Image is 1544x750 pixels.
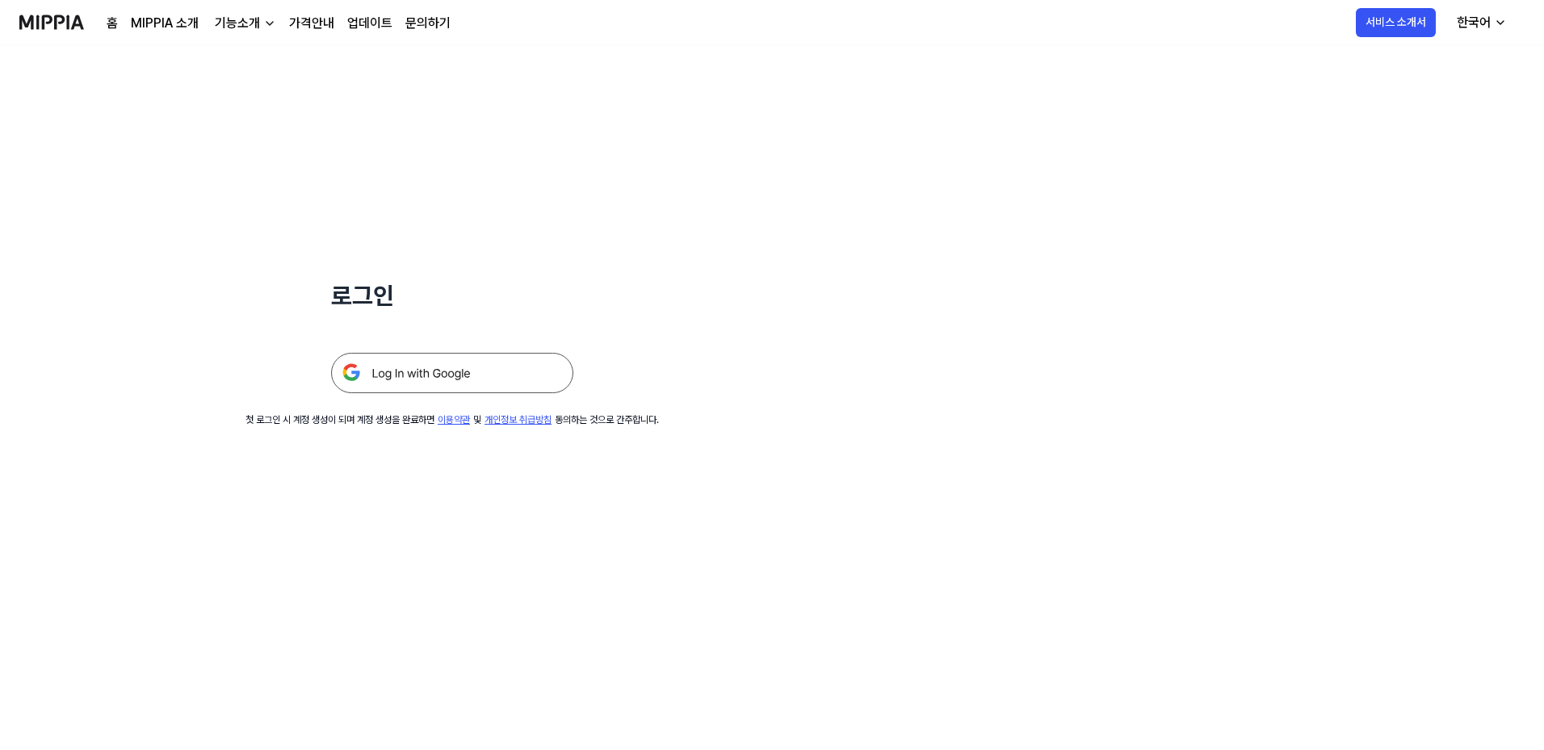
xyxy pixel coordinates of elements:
div: 첫 로그인 시 계정 생성이 되며 계정 생성을 완료하면 및 동의하는 것으로 간주합니다. [245,413,659,427]
a: 업데이트 [347,14,392,33]
a: 가격안내 [289,14,334,33]
div: 한국어 [1454,13,1494,32]
a: 개인정보 취급방침 [485,414,552,425]
img: 구글 로그인 버튼 [331,353,573,393]
h1: 로그인 [331,278,573,314]
a: 이용약관 [438,414,470,425]
a: MIPPIA 소개 [131,14,199,33]
a: 홈 [107,14,118,33]
div: 기능소개 [212,14,263,33]
a: 문의하기 [405,14,451,33]
button: 기능소개 [212,14,276,33]
button: 서비스 소개서 [1356,8,1436,37]
button: 한국어 [1444,6,1517,39]
img: down [263,17,276,30]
